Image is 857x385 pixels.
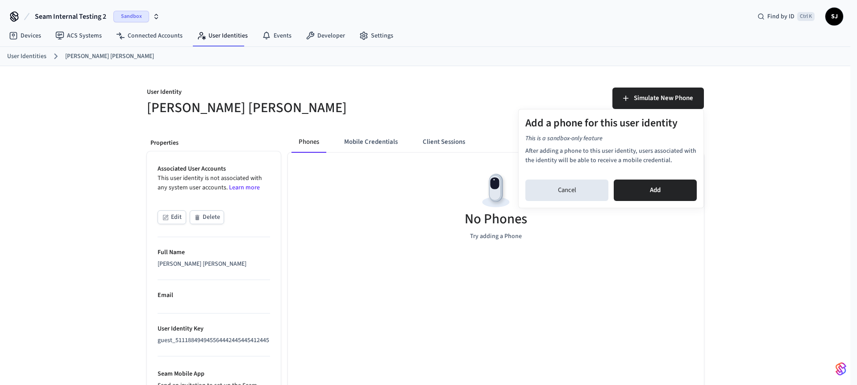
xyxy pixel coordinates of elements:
span: This is a sandbox-only feature [525,134,697,143]
p: Add a phone for this user identity [525,116,697,130]
button: Cancel [525,180,608,201]
img: SeamLogoGradient.69752ec5.svg [836,362,846,376]
button: Add [614,180,697,201]
p: After adding a phone to this user identity, users associated with the identity will be able to re... [525,146,697,165]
